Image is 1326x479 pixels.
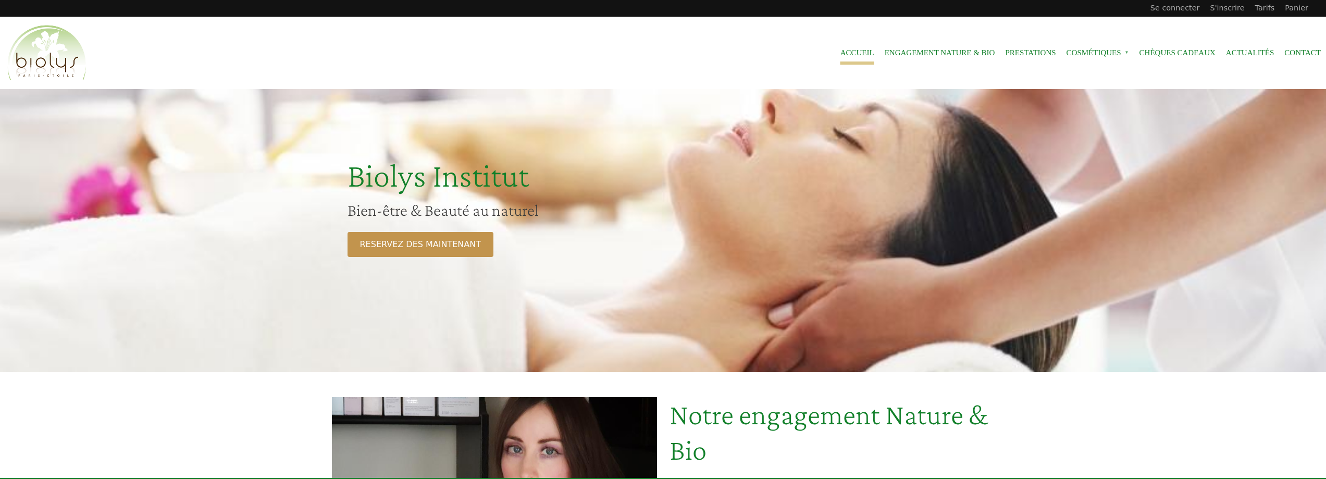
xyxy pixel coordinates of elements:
[1125,51,1129,55] span: »
[1226,41,1274,65] a: Actualités
[1005,41,1056,65] a: Prestations
[5,23,89,83] img: Accueil
[1139,41,1216,65] a: Chèques cadeaux
[885,41,995,65] a: Engagement Nature & Bio
[348,157,529,194] span: Biolys Institut
[1067,41,1129,65] span: Cosmétiques
[348,200,758,220] h2: Bien-être & Beauté au naturel
[348,232,493,257] a: RESERVEZ DES MAINTENANT
[1284,41,1321,65] a: Contact
[840,41,874,65] a: Accueil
